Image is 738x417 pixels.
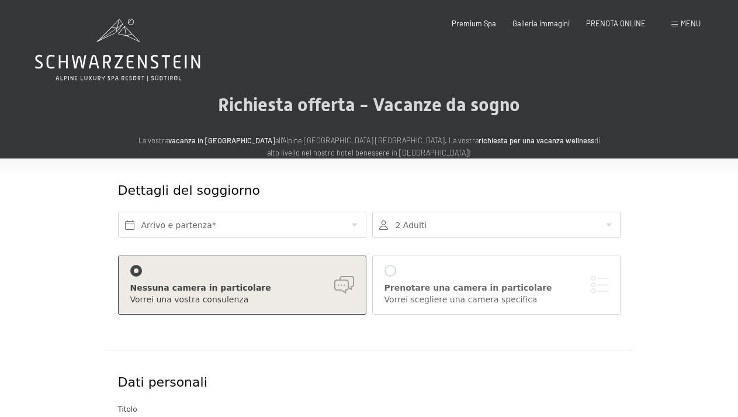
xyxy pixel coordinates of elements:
div: Dettagli del soggiorno [118,182,536,200]
strong: vacanza in [GEOGRAPHIC_DATA] [168,136,275,145]
div: Prenotare una camera in particolare [384,282,608,294]
div: Nessuna camera in particolare [130,282,354,294]
div: Dati personali [118,374,621,392]
span: Menu [681,19,701,28]
div: Vorrei scegliere una camera specifica [384,294,608,306]
a: Galleria immagini [512,19,570,28]
strong: richiesta per una vacanza wellness [479,136,594,145]
a: Premium Spa [452,19,496,28]
p: La vostra all'Alpine [GEOGRAPHIC_DATA] [GEOGRAPHIC_DATA]. La vostra di alto livello nel nostro ho... [136,135,603,158]
a: PRENOTA ONLINE [586,19,646,28]
div: Titolo [118,404,621,415]
span: Richiesta offerta - Vacanze da sogno [218,94,520,116]
div: Vorrei una vostra consulenza [130,294,354,306]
